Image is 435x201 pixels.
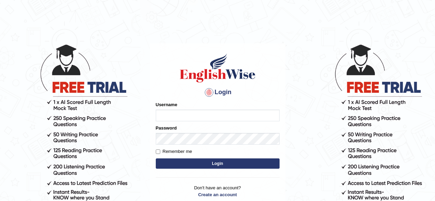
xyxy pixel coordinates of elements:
[156,191,280,198] a: Create an account
[156,158,280,169] button: Login
[156,125,177,131] label: Password
[156,87,280,98] h4: Login
[156,148,192,155] label: Remember me
[178,53,257,83] img: Logo of English Wise sign in for intelligent practice with AI
[156,149,160,154] input: Remember me
[156,101,177,108] label: Username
